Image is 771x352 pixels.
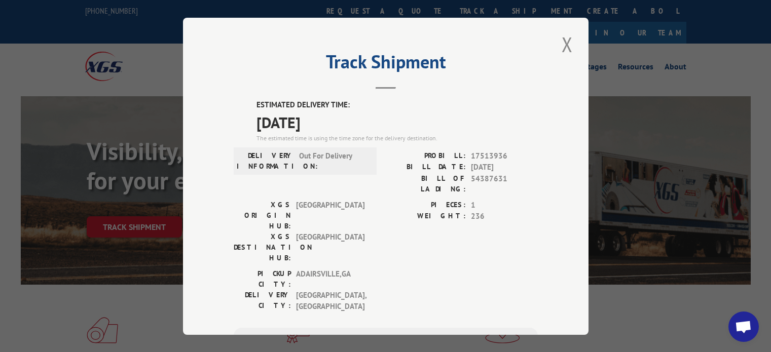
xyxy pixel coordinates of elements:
button: Close modal [559,30,576,58]
span: 1 [471,199,538,211]
label: PROBILL: [386,150,466,162]
label: BILL OF LADING: [386,173,466,194]
span: ADAIRSVILLE , GA [296,268,364,289]
span: [GEOGRAPHIC_DATA] [296,199,364,231]
label: DELIVERY INFORMATION: [237,150,294,171]
span: [DATE] [471,162,538,173]
label: ESTIMATED DELIVERY TIME: [256,99,538,111]
span: 17513936 [471,150,538,162]
h2: Track Shipment [234,55,538,74]
label: BILL DATE: [386,162,466,173]
span: [DATE] [256,110,538,133]
span: 236 [471,211,538,222]
label: XGS DESTINATION HUB: [234,231,291,263]
label: PICKUP CITY: [234,268,291,289]
span: Out For Delivery [299,150,368,171]
span: [GEOGRAPHIC_DATA] [296,231,364,263]
div: The estimated time is using the time zone for the delivery destination. [256,133,538,142]
a: Open chat [728,311,759,342]
span: 54387631 [471,173,538,194]
label: WEIGHT: [386,211,466,222]
label: PIECES: [386,199,466,211]
label: DELIVERY CITY: [234,289,291,312]
span: [GEOGRAPHIC_DATA] , [GEOGRAPHIC_DATA] [296,289,364,312]
label: XGS ORIGIN HUB: [234,199,291,231]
